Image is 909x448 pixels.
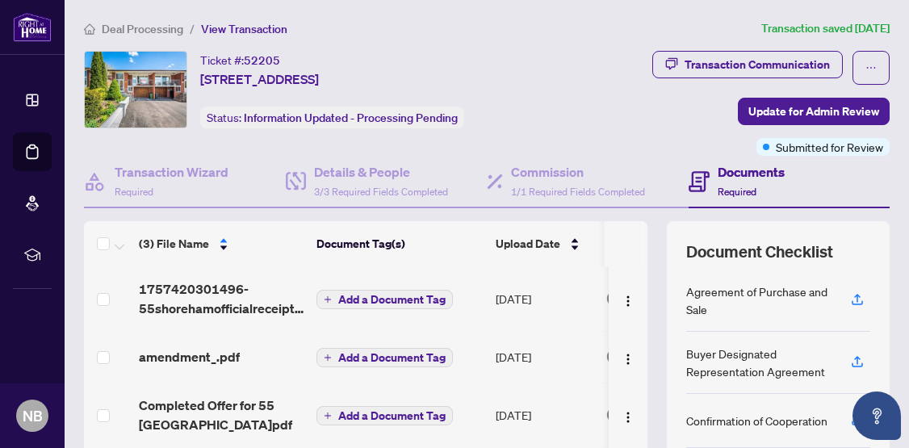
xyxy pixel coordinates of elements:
[139,396,304,434] span: Completed Offer for 55 [GEOGRAPHIC_DATA]pdf
[316,289,453,310] button: Add a Document Tag
[338,410,446,421] span: Add a Document Tag
[244,53,280,68] span: 52205
[139,347,240,366] span: amendment_.pdf
[622,411,635,424] img: Logo
[776,138,883,156] span: Submitted for Review
[622,353,635,366] img: Logo
[852,391,901,440] button: Open asap
[200,107,464,128] div: Status:
[511,186,645,198] span: 1/1 Required Fields Completed
[496,235,560,253] span: Upload Date
[652,51,843,78] button: Transaction Communication
[316,290,453,309] button: Add a Document Tag
[316,405,453,426] button: Add a Document Tag
[338,352,446,363] span: Add a Document Tag
[324,412,332,420] span: plus
[605,348,623,366] img: Document Status
[139,279,304,318] span: 1757420301496-55shorehamofficialreceipt.pdf
[190,19,195,38] li: /
[102,22,183,36] span: Deal Processing
[85,52,186,128] img: IMG-W12350574_1.jpg
[115,162,228,182] h4: Transaction Wizard
[686,283,832,318] div: Agreement of Purchase and Sale
[686,345,832,380] div: Buyer Designated Representation Agreement
[115,186,153,198] span: Required
[314,186,448,198] span: 3/3 Required Fields Completed
[489,266,599,331] td: [DATE]
[865,62,877,73] span: ellipsis
[200,51,280,69] div: Ticket #:
[615,286,641,312] button: Logo
[310,221,489,266] th: Document Tag(s)
[615,344,641,370] button: Logo
[761,19,890,38] article: Transaction saved [DATE]
[686,241,833,263] span: Document Checklist
[605,290,623,308] img: Document Status
[685,52,830,77] div: Transaction Communication
[738,98,890,125] button: Update for Admin Review
[622,295,635,308] img: Logo
[132,221,310,266] th: (3) File Name
[489,383,599,447] td: [DATE]
[718,162,785,182] h4: Documents
[314,162,448,182] h4: Details & People
[324,295,332,304] span: plus
[324,354,332,362] span: plus
[84,23,95,35] span: home
[201,22,287,36] span: View Transaction
[316,347,453,368] button: Add a Document Tag
[718,186,756,198] span: Required
[511,162,645,182] h4: Commission
[605,406,623,424] img: Document Status
[748,98,879,124] span: Update for Admin Review
[599,221,736,266] th: Status
[489,221,599,266] th: Upload Date
[489,331,599,383] td: [DATE]
[23,404,43,427] span: NB
[686,412,827,429] div: Confirmation of Cooperation
[244,111,458,125] span: Information Updated - Processing Pending
[338,294,446,305] span: Add a Document Tag
[13,12,52,42] img: logo
[316,406,453,425] button: Add a Document Tag
[139,235,209,253] span: (3) File Name
[200,69,319,89] span: [STREET_ADDRESS]
[615,402,641,428] button: Logo
[316,348,453,367] button: Add a Document Tag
